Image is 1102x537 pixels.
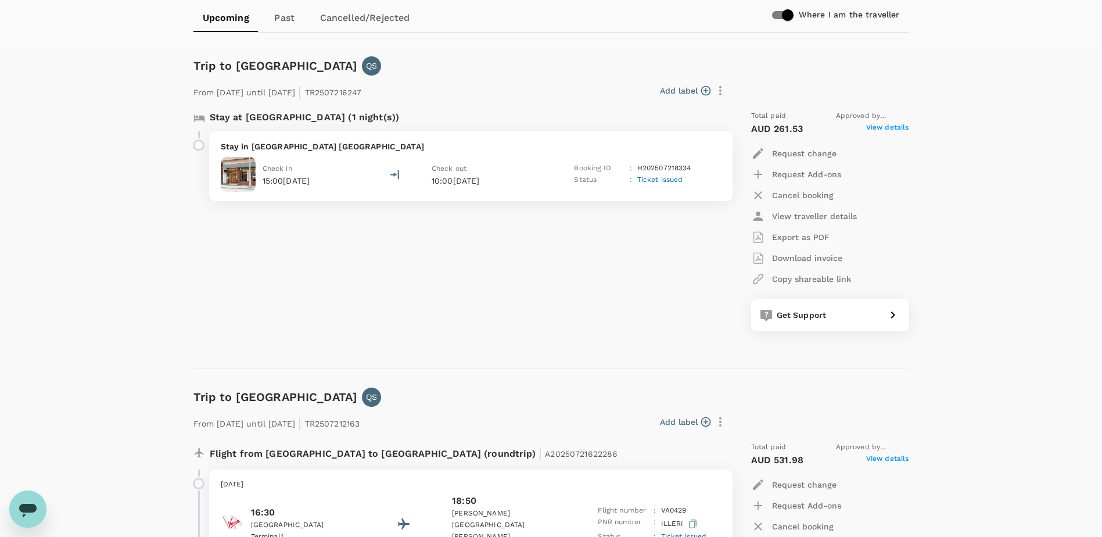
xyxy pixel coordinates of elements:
[772,210,857,222] p: View traveller details
[210,110,400,124] p: Stay at [GEOGRAPHIC_DATA] (1 night(s))
[637,163,691,174] p: H202507218334
[221,157,256,192] img: Yehs Hotel Sydney Harbour
[366,60,377,71] p: QS
[751,442,787,453] span: Total paid
[772,189,834,201] p: Cancel booking
[193,80,362,101] p: From [DATE] until [DATE] TR2507216247
[545,449,618,459] span: A20250721622286
[751,453,804,467] p: AUD 531.98
[751,164,841,185] button: Request Add-ons
[193,411,360,432] p: From [DATE] until [DATE] TR2507212163
[777,310,827,320] span: Get Support
[366,391,377,403] p: QS
[193,56,358,75] h6: Trip to [GEOGRAPHIC_DATA]
[772,479,837,491] p: Request change
[772,273,851,285] p: Copy shareable link
[311,4,419,32] a: Cancelled/Rejected
[654,517,656,531] p: :
[661,517,699,531] p: ILLERI
[866,122,909,136] span: View details
[221,511,244,534] img: Virgin Australia
[193,4,259,32] a: Upcoming
[772,500,841,511] p: Request Add-ons
[221,479,721,491] p: [DATE]
[751,122,803,136] p: AUD 261.53
[772,252,842,264] p: Download invoice
[574,163,625,174] p: Booking ID
[654,505,656,517] p: :
[751,495,841,516] button: Request Add-ons
[751,185,834,206] button: Cancel booking
[751,268,851,289] button: Copy shareable link
[598,517,649,531] p: PNR number
[598,505,649,517] p: Flight number
[751,227,830,248] button: Export as PDF
[251,506,356,520] p: 16:30
[432,175,542,187] p: 10:00[DATE]
[751,474,837,495] button: Request change
[298,84,301,100] span: |
[751,516,834,537] button: Cancel booking
[263,164,292,173] span: Check in
[661,505,687,517] p: VA 0429
[660,85,710,96] button: Add label
[251,520,356,531] p: [GEOGRAPHIC_DATA]
[772,521,834,532] p: Cancel booking
[539,445,542,461] span: |
[866,453,909,467] span: View details
[259,4,311,32] a: Past
[210,442,618,463] p: Flight from [GEOGRAPHIC_DATA] to [GEOGRAPHIC_DATA] (roundtrip)
[630,163,632,174] p: :
[637,176,683,184] span: Ticket issued
[298,415,301,431] span: |
[660,416,710,428] button: Add label
[772,148,837,159] p: Request change
[751,143,837,164] button: Request change
[772,231,830,243] p: Export as PDF
[751,110,787,122] span: Total paid
[193,388,358,406] h6: Trip to [GEOGRAPHIC_DATA]
[432,164,466,173] span: Check out
[836,110,909,122] span: Approved by
[574,174,625,186] p: Status
[452,494,476,508] p: 18:50
[799,9,900,22] h6: Where I am the traveller
[221,141,721,152] p: Stay in [GEOGRAPHIC_DATA] [GEOGRAPHIC_DATA]
[263,175,310,187] p: 15:00[DATE]
[751,206,857,227] button: View traveller details
[630,174,632,186] p: :
[751,248,842,268] button: Download invoice
[772,169,841,180] p: Request Add-ons
[9,491,46,528] iframe: Button to launch messaging window
[836,442,909,453] span: Approved by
